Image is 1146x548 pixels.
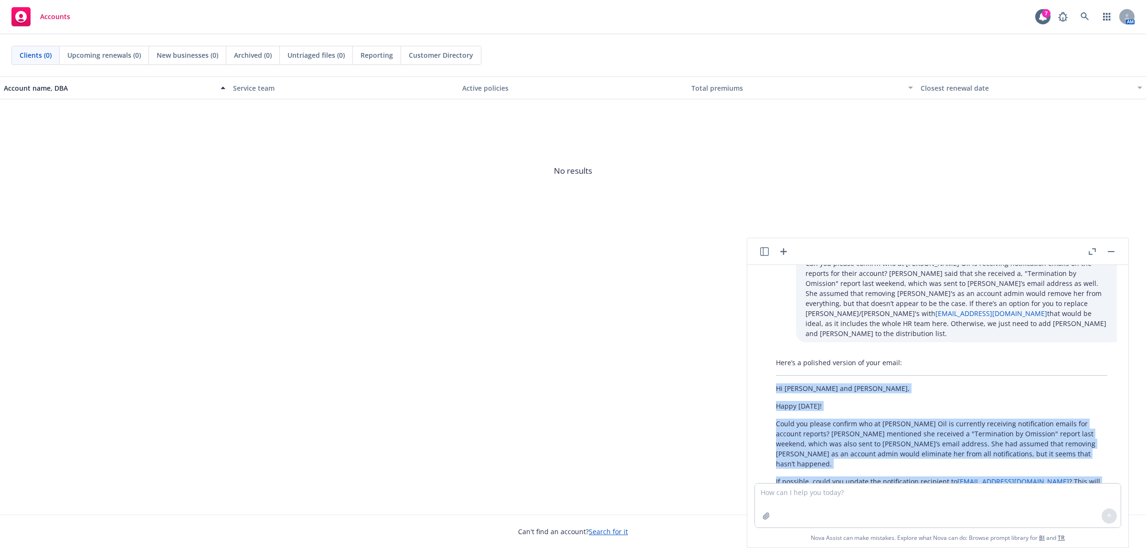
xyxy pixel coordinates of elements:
[776,383,1107,393] p: Hi [PERSON_NAME] and [PERSON_NAME],
[1039,534,1045,542] a: BI
[921,83,1132,93] div: Closest renewal date
[234,50,272,60] span: Archived (0)
[589,527,628,536] a: Search for it
[1053,7,1072,26] a: Report a Bug
[4,83,215,93] div: Account name, DBA
[458,76,688,99] button: Active policies
[20,50,52,60] span: Clients (0)
[67,50,141,60] span: Upcoming renewals (0)
[462,83,684,93] div: Active policies
[935,309,1047,318] a: [EMAIL_ADDRESS][DOMAIN_NAME]
[518,527,628,537] span: Can't find an account?
[776,358,1107,368] p: Here’s a polished version of your email:
[1058,534,1065,542] a: TR
[917,76,1146,99] button: Closest renewal date
[40,13,70,21] span: Accounts
[776,419,1107,469] p: Could you please confirm who at [PERSON_NAME] Oil is currently receiving notification emails for ...
[409,50,473,60] span: Customer Directory
[691,83,902,93] div: Total premiums
[8,3,74,30] a: Accounts
[157,50,218,60] span: New businesses (0)
[688,76,917,99] button: Total premiums
[1042,9,1050,18] div: 7
[776,401,1107,411] p: Happy [DATE]!
[287,50,345,60] span: Untriaged files (0)
[1097,7,1116,26] a: Switch app
[361,50,393,60] span: Reporting
[229,76,458,99] button: Service team
[1075,7,1094,26] a: Search
[806,258,1107,338] p: Can you please confirm who at [PERSON_NAME] Oil is receiving notification emails on the reports f...
[776,476,1107,506] p: If possible, could you update the notification recipient to ? This will ensure the entire HR team...
[957,477,1069,486] a: [EMAIL_ADDRESS][DOMAIN_NAME]
[811,528,1065,548] span: Nova Assist can make mistakes. Explore what Nova can do: Browse prompt library for and
[233,83,455,93] div: Service team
